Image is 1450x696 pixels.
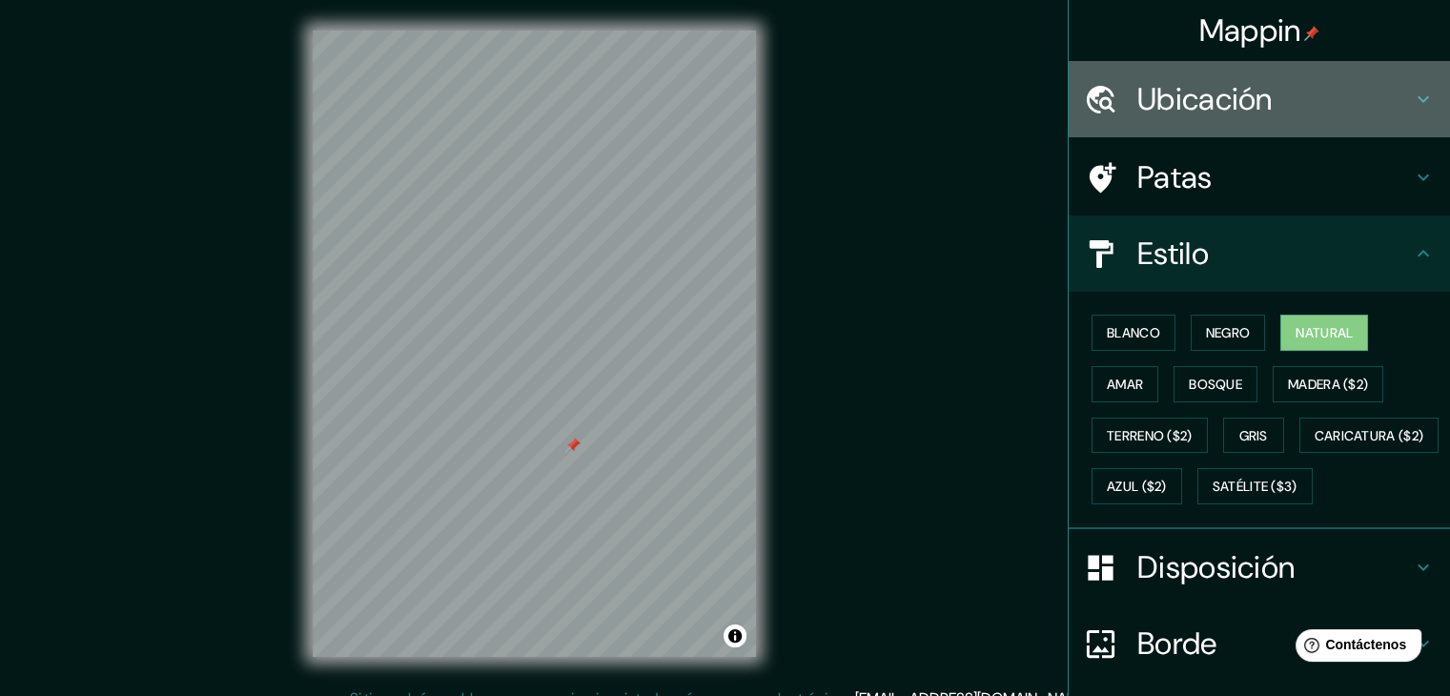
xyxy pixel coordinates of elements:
font: Madera ($2) [1288,376,1368,393]
font: Terreno ($2) [1107,427,1193,444]
font: Bosque [1189,376,1242,393]
font: Natural [1296,324,1353,341]
button: Caricatura ($2) [1299,418,1440,454]
font: Borde [1137,624,1217,664]
font: Azul ($2) [1107,479,1167,496]
button: Terreno ($2) [1092,418,1208,454]
div: Disposición [1069,529,1450,605]
button: Madera ($2) [1273,366,1383,402]
font: Mappin [1199,10,1301,51]
font: Estilo [1137,234,1209,274]
div: Estilo [1069,215,1450,292]
button: Activar o desactivar atribución [724,624,746,647]
font: Caricatura ($2) [1315,427,1424,444]
img: pin-icon.png [1304,26,1319,41]
font: Blanco [1107,324,1160,341]
div: Ubicación [1069,61,1450,137]
iframe: Lanzador de widgets de ayuda [1280,622,1429,675]
font: Negro [1206,324,1251,341]
button: Negro [1191,315,1266,351]
font: Satélite ($3) [1213,479,1297,496]
font: Disposición [1137,547,1295,587]
font: Ubicación [1137,79,1273,119]
button: Gris [1223,418,1284,454]
button: Amar [1092,366,1158,402]
button: Azul ($2) [1092,468,1182,504]
font: Amar [1107,376,1143,393]
font: Gris [1239,427,1268,444]
button: Blanco [1092,315,1175,351]
button: Natural [1280,315,1368,351]
font: Patas [1137,157,1213,197]
div: Patas [1069,139,1450,215]
div: Borde [1069,605,1450,682]
button: Satélite ($3) [1197,468,1313,504]
button: Bosque [1174,366,1257,402]
canvas: Mapa [313,31,756,657]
